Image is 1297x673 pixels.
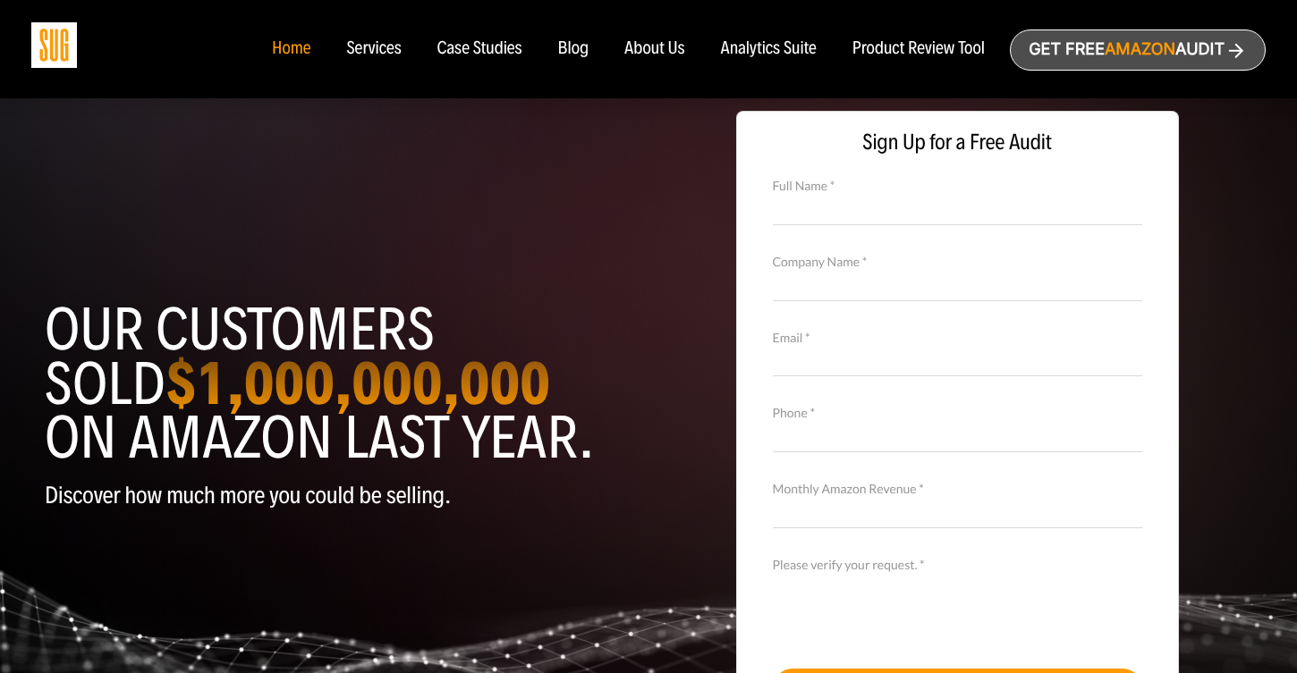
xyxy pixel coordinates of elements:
[755,130,1160,156] span: Sign Up for a Free Audit
[773,479,1142,499] label: Monthly Amazon Revenue *
[272,39,310,59] a: Home
[773,328,1142,348] label: Email *
[1010,29,1266,71] a: Get freeAmazonAudit
[773,176,1142,196] label: Full Name *
[773,269,1142,300] input: Company Name *
[45,303,635,465] h1: Our customers sold on Amazon last year.
[773,403,1142,423] label: Phone *
[31,22,77,68] img: Sug
[852,39,985,59] a: Product Review Tool
[773,497,1142,528] input: Monthly Amazon Revenue *
[773,345,1142,376] input: Email *
[346,39,401,59] a: Services
[165,347,550,420] strong: $1,000,000,000
[773,555,1142,575] label: Please verify your request. *
[773,572,1045,642] iframe: reCAPTCHA
[45,483,635,509] p: Discover how much more you could be selling.
[624,39,685,59] a: About Us
[1105,40,1175,59] span: Amazon
[437,39,522,59] a: Case Studies
[721,39,817,59] a: Analytics Suite
[558,39,589,59] a: Blog
[773,193,1142,224] input: Full Name *
[773,421,1142,452] input: Contact Number *
[773,252,1142,272] label: Company Name *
